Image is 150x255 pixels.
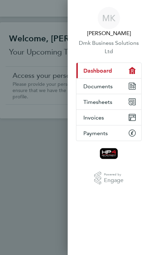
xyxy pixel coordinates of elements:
button: Timesheets [76,94,141,109]
span: Powered by [104,172,123,178]
button: Dashboard [76,63,141,78]
span: Documents [83,83,113,90]
span: Invoices [83,114,104,121]
button: Invoices [76,110,141,125]
button: Dmk Business Solutions Ltd [76,39,142,56]
button: Payments [76,125,141,141]
button: Documents [76,79,141,94]
span: Timesheets [83,99,112,105]
span: Dashboard [83,67,112,74]
span: Payments [83,130,108,137]
img: hp4recruitment-logo-retina.png [100,148,118,159]
button: MK[PERSON_NAME] [76,7,142,38]
span: Engage [104,178,123,183]
span: Marc Keig [76,29,142,38]
span: MK [102,14,115,23]
a: Powered byEngage [94,172,124,185]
